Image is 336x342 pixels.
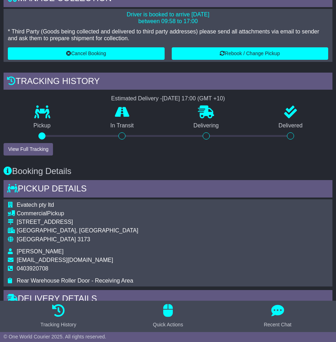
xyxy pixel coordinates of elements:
[17,227,138,234] div: [GEOGRAPHIC_DATA], [GEOGRAPHIC_DATA]
[4,167,332,176] h3: Booking Details
[4,334,106,340] span: © One World Courier 2025. All rights reserved.
[17,248,64,254] span: [PERSON_NAME]
[36,304,81,328] button: Tracking History
[264,321,292,328] div: Recent Chat
[4,73,332,92] div: Tracking history
[249,122,332,129] p: Delivered
[17,236,76,242] span: [GEOGRAPHIC_DATA]
[164,122,249,129] p: Delivering
[78,236,90,242] span: 3173
[4,143,53,156] button: View Full Tracking
[17,257,113,263] span: [EMAIL_ADDRESS][DOMAIN_NAME]
[260,304,296,328] button: Recent Chat
[4,95,332,102] div: Estimated Delivery -
[8,28,328,42] p: * Third Party (Goods being collected and delivered to third party addresses) please send all atta...
[17,219,138,225] div: [STREET_ADDRESS]
[8,47,165,60] button: Cancel Booking
[4,180,332,199] div: Pickup Details
[4,122,80,129] p: Pickup
[4,290,332,309] div: Delivery Details
[41,321,76,328] div: Tracking History
[149,304,187,328] button: Quick Actions
[17,278,133,284] span: Rear Warehouse Roller Door - Receiving Area
[17,210,47,216] span: Commercial
[8,11,328,25] p: Driver is booked to arrive [DATE] between 09:58 to 17:00
[172,47,329,60] button: Rebook / Change Pickup
[153,321,183,328] div: Quick Actions
[162,95,225,102] div: [DATE] 17:00 (GMT +10)
[80,122,164,129] p: In Transit
[17,202,54,208] span: Evatech pty ltd
[17,265,48,272] span: 0403920708
[17,210,138,217] div: Pickup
